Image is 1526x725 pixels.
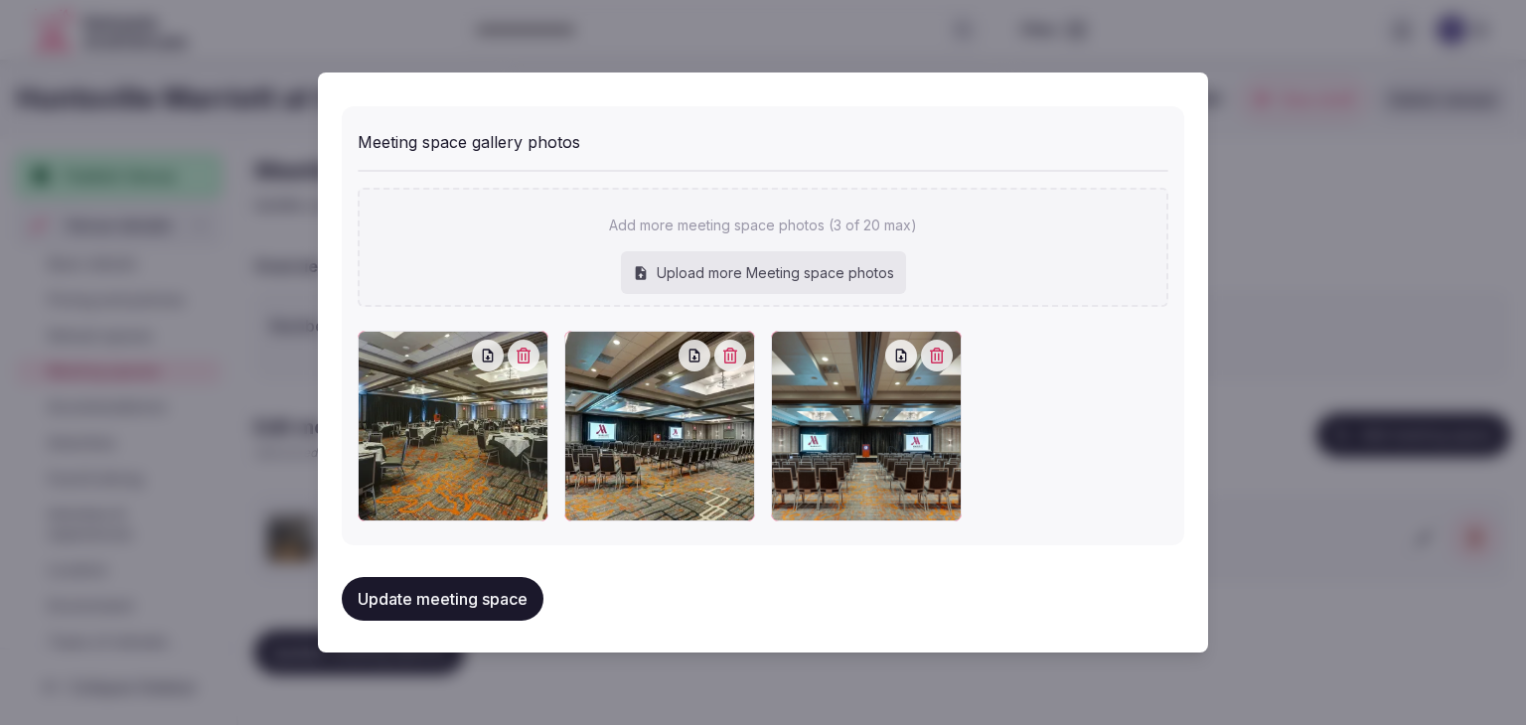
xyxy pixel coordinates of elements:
[358,331,548,521] div: hsval-grand-ballroom-1658-hor-clsc.jpeg
[358,122,1168,154] div: Meeting space gallery photos
[609,216,917,235] p: Add more meeting space photos (3 of 20 max)
[564,331,755,521] div: hsval-grand-ballroom-1660-hor-clsc.jpeg
[771,331,962,521] div: hsval-grand-ballroom-1662-hor-clsc.jpeg
[621,251,906,295] div: Upload more Meeting space photos
[342,577,543,621] button: Update meeting space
